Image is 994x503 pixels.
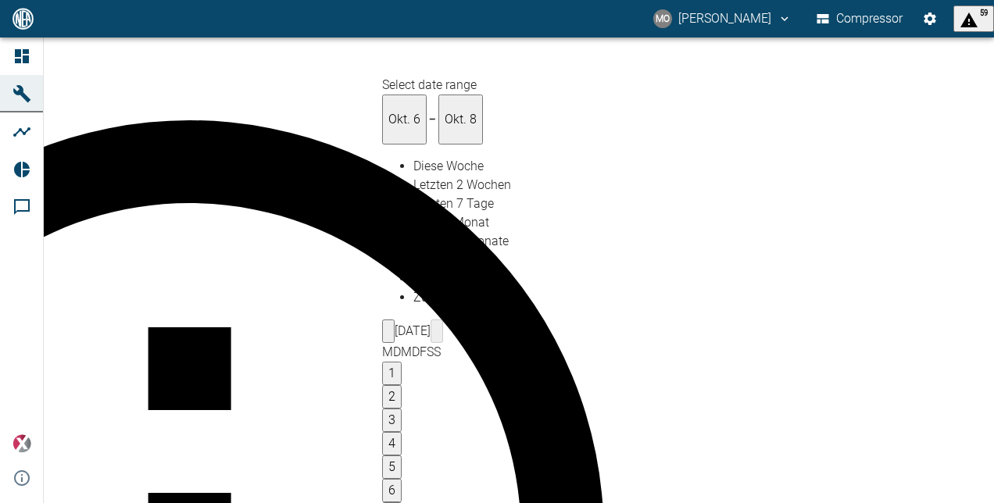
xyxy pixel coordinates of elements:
button: 2 [382,385,402,408]
img: Xplore Logo [13,434,31,453]
span: Letzten 7 Tage [413,196,494,211]
button: Einstellungen [916,5,944,33]
span: Freitag [420,344,427,359]
div: Zurücksetzen [413,288,511,307]
div: Diesen Monat [413,269,511,288]
div: Letzten 7 Tage [413,194,511,213]
span: Letzter Monat [413,215,489,230]
span: Sonntag [434,344,441,359]
button: Previous month [382,319,395,343]
div: Letztes Jahr [413,251,511,269]
button: Okt. 6 [382,95,427,144]
div: Letzten 6 Monate [413,232,511,251]
span: Select date range [382,77,477,92]
span: Mittwoch [401,344,412,359]
span: Diese Woche [413,159,484,173]
h5: – [427,112,438,127]
span: 59 [980,8,988,30]
button: 4 [382,432,402,455]
span: Diesen Monat [413,271,489,286]
span: Okt. 8 [445,112,477,127]
div: Letzten 2 Wochen [413,176,511,194]
button: displayAlerts [953,5,994,32]
button: 3 [382,408,402,432]
img: logo [11,8,35,29]
span: Letztes Jahr [413,252,481,267]
span: Okt. 6 [388,112,420,127]
button: Next month [431,319,443,343]
span: Letzten 6 Monate [413,234,509,248]
span: Montag [382,344,393,359]
button: 5 [382,455,402,479]
div: Diese Woche [413,157,511,176]
span: Dienstag [393,344,401,359]
span: Samstag [427,344,434,359]
div: Letzter Monat [413,213,511,232]
button: mario.oeser@neuman-esser.com [651,5,794,33]
button: 1 [382,362,402,385]
button: Compressor [813,5,906,33]
span: Donnerstag [412,344,420,359]
button: Okt. 8 [438,95,483,144]
span: Letzten 2 Wochen [413,177,511,192]
span: [DATE] [395,323,431,338]
span: Zurücksetzen [413,290,488,305]
div: MO [653,9,672,28]
button: 6 [382,479,402,502]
